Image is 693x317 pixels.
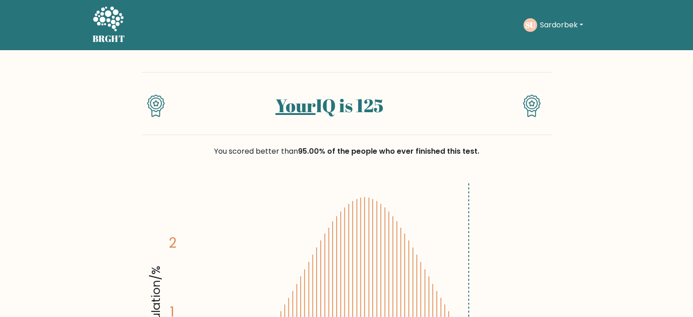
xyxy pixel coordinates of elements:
text: SU [525,20,535,30]
h5: BRGHT [92,33,125,44]
div: You scored better than [142,146,552,157]
button: Sardorbek [537,19,586,31]
h1: IQ is 125 [181,94,477,116]
span: 95.00% of the people who ever finished this test. [298,146,479,156]
tspan: 2 [169,234,176,252]
a: Your [276,93,316,118]
a: BRGHT [92,4,125,47]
